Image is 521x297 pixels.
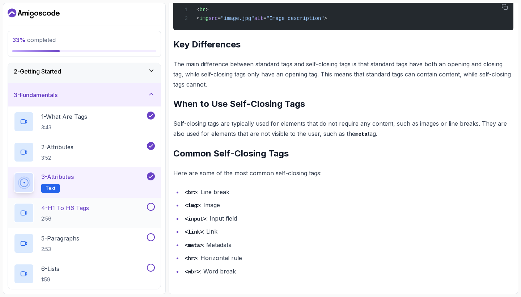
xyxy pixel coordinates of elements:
span: src [209,16,218,21]
button: 4-H1 To H6 Tags2:56 [14,203,155,223]
li: : Horizontal rule [183,253,513,263]
span: > [324,16,327,21]
li: : Line break [183,187,513,197]
span: < [196,7,199,13]
span: "Image description" [266,16,324,21]
p: 6 - Lists [41,264,59,273]
button: 1-What Are Tags3:43 [14,112,155,132]
h3: 3 - Fundamentals [14,91,58,99]
code: <link> [185,229,203,235]
p: 5 - Paragraphs [41,234,79,243]
button: 3-Fundamentals [8,83,161,106]
button: 3-AttributesText [14,172,155,193]
span: Text [46,185,55,191]
span: completed [12,36,56,43]
code: <wbr> [185,269,200,275]
p: 2:56 [41,215,89,222]
button: 2-Attributes3:52 [14,142,155,162]
span: > [206,7,208,13]
p: 4 - H1 To H6 Tags [41,204,89,212]
h2: Key Differences [173,39,513,50]
p: The main difference between standard tags and self-closing tags is that standard tags have both a... [173,59,513,89]
span: br [199,7,206,13]
code: <br> [185,190,197,196]
li: : Metadata [183,240,513,250]
p: 1:59 [41,276,59,283]
p: Here are some of the most common self-closing tags: [173,168,513,178]
li: : Word break [183,266,513,277]
p: 1 - What Are Tags [41,112,87,121]
span: = [218,16,221,21]
code: <hr> [185,256,197,262]
li: : Link [183,226,513,237]
span: "image.jpg" [221,16,254,21]
a: Dashboard [8,8,60,19]
button: 2-Getting Started [8,60,161,83]
li: : Image [183,200,513,210]
p: Self-closing tags are typically used for elements that do not require any content, such as images... [173,118,513,139]
code: <img> [185,203,200,209]
p: 2 - Attributes [41,143,73,151]
span: < [196,16,199,21]
h2: Common Self-Closing Tags [173,148,513,159]
span: = [263,16,266,21]
code: meta [355,131,368,137]
code: <input> [185,216,206,222]
p: 3 - Attributes [41,172,74,181]
p: 3:52 [41,154,73,162]
code: <meta> [185,243,203,248]
h3: 2 - Getting Started [14,67,61,76]
p: 2:53 [41,246,79,253]
p: 3:43 [41,124,87,131]
span: 33 % [12,36,26,43]
button: 5-Paragraphs2:53 [14,233,155,254]
li: : Input field [183,213,513,224]
span: img [199,16,208,21]
button: 6-Lists1:59 [14,264,155,284]
span: alt [254,16,263,21]
h2: When to Use Self-Closing Tags [173,98,513,110]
